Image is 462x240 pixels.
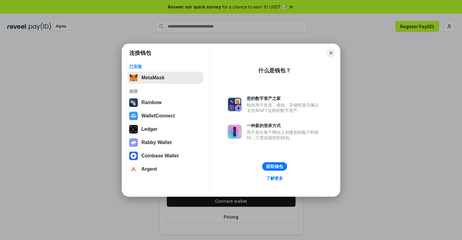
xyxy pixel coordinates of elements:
div: 钱包用于发送、接收、存储和显示像以太坊和NFT这样的数字资产。 [247,102,322,113]
div: 获取钱包 [266,164,283,169]
div: MetaMask [141,75,164,81]
img: svg+xml,%3Csvg%20xmlns%3D%22http%3A%2F%2Fwww.w3.org%2F2000%2Fsvg%22%20fill%3D%22none%22%20viewBox... [129,138,138,147]
img: svg+xml,%3Csvg%20width%3D%2228%22%20height%3D%2228%22%20viewBox%3D%220%200%2028%2028%22%20fill%3D... [129,112,138,120]
div: 什么是钱包？ [258,67,291,74]
div: Ledger [141,127,157,132]
div: 了解更多 [266,176,283,181]
div: Argent [141,166,157,172]
div: WalletConnect [141,113,175,119]
button: MetaMask [127,72,203,84]
div: 您的数字资产之家 [247,96,322,101]
img: svg+xml,%3Csvg%20fill%3D%22none%22%20height%3D%2233%22%20viewBox%3D%220%200%2035%2033%22%20width%... [129,74,138,82]
div: Rainbow [141,100,162,105]
button: Ledger [127,123,203,135]
img: svg+xml,%3Csvg%20width%3D%22120%22%20height%3D%22120%22%20viewBox%3D%220%200%20120%20120%22%20fil... [129,98,138,107]
button: Close [327,49,335,57]
button: Coinbase Wallet [127,150,203,162]
div: 而不是在每个网站上创建新的账户和密码，只需连接您的钱包。 [247,130,322,140]
button: Argent [127,163,203,175]
button: WalletConnect [127,110,203,122]
div: 已安装 [129,64,202,69]
div: 一种新的登录方式 [247,123,322,128]
button: Rainbow [127,97,203,109]
img: svg+xml,%3Csvg%20xmlns%3D%22http%3A%2F%2Fwww.w3.org%2F2000%2Fsvg%22%20fill%3D%22none%22%20viewBox... [227,124,242,139]
img: svg+xml,%3Csvg%20width%3D%2228%22%20height%3D%2228%22%20viewBox%3D%220%200%2028%2028%22%20fill%3D... [129,152,138,160]
button: Rabby Wallet [127,136,203,149]
a: 了解更多 [262,174,287,182]
div: 推荐 [129,89,202,94]
div: Coinbase Wallet [141,153,179,159]
h1: 连接钱包 [129,49,151,57]
img: svg+xml,%3Csvg%20width%3D%2228%22%20height%3D%2228%22%20viewBox%3D%220%200%2028%2028%22%20fill%3D... [129,165,138,173]
img: svg+xml,%3Csvg%20xmlns%3D%22http%3A%2F%2Fwww.w3.org%2F2000%2Fsvg%22%20width%3D%2228%22%20height%3... [129,125,138,133]
div: Rabby Wallet [141,140,172,145]
img: svg+xml,%3Csvg%20xmlns%3D%22http%3A%2F%2Fwww.w3.org%2F2000%2Fsvg%22%20fill%3D%22none%22%20viewBox... [227,97,242,112]
button: 获取钱包 [262,162,287,171]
